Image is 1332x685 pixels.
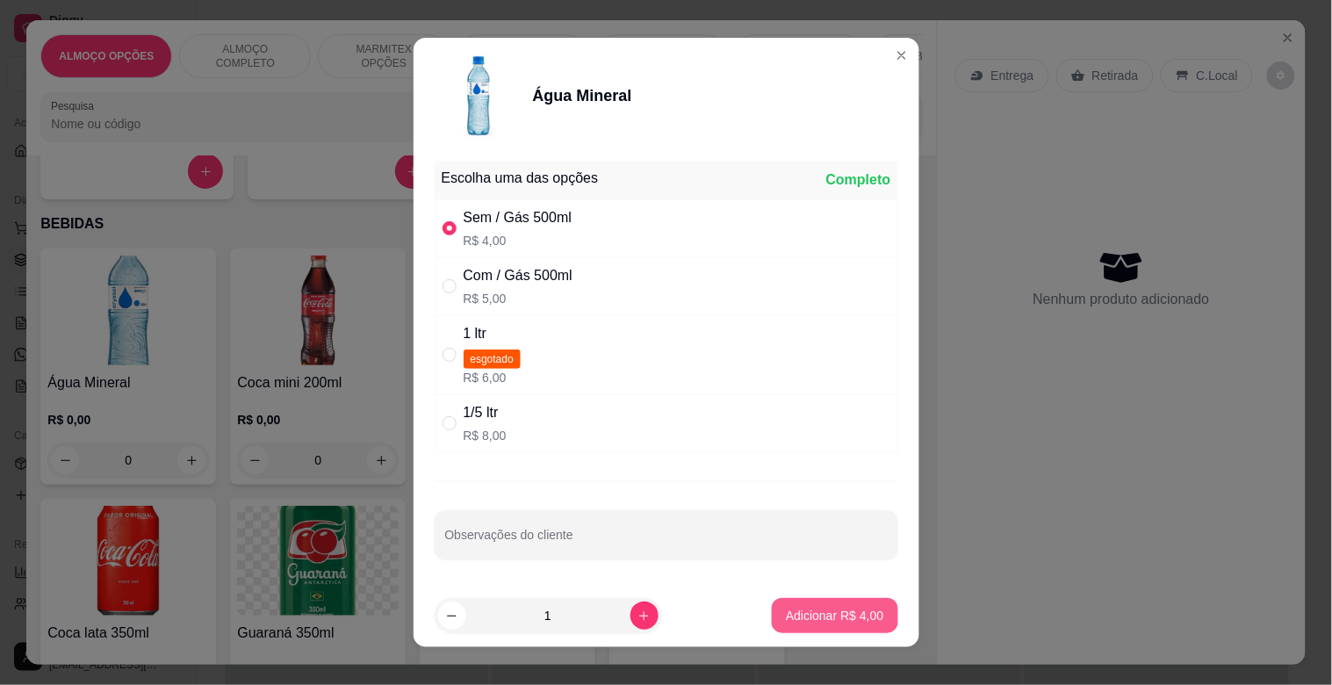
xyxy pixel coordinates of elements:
[826,169,891,191] div: Completo
[464,290,572,307] p: R$ 5,00
[464,369,521,386] p: R$ 6,00
[464,350,521,369] span: esgotado
[464,207,572,228] div: Sem / Gás 500ml
[435,52,522,140] img: product-image
[464,427,507,444] p: R$ 8,00
[438,602,466,630] button: decrease-product-quantity
[464,402,507,423] div: 1/5 ltr
[445,533,888,551] input: Observações do cliente
[888,41,916,69] button: Close
[533,83,632,108] div: Água Mineral
[464,232,572,249] p: R$ 4,00
[772,598,897,633] button: Adicionar R$ 4,00
[464,265,572,286] div: Com / Gás 500ml
[786,607,883,624] p: Adicionar R$ 4,00
[442,168,599,189] div: Escolha uma das opções
[464,323,521,344] div: 1 ltr
[630,602,659,630] button: increase-product-quantity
